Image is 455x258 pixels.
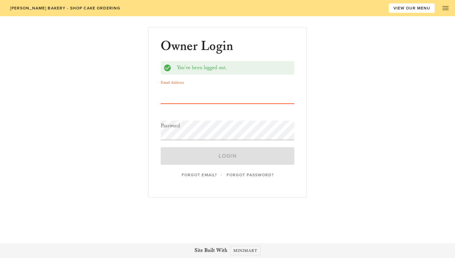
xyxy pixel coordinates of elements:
[195,247,227,255] span: Site Built With
[230,246,261,255] a: Minimart
[181,173,217,177] span: Forgot Email?
[393,6,431,10] span: VIEW OUR MENU
[5,3,125,13] a: [PERSON_NAME] Bakery - Shop Cake Ordering
[177,64,292,72] div: You've been logged out.
[222,170,278,180] a: Forgot Password?
[161,40,233,53] h1: Owner Login
[177,170,221,180] a: Forgot Email?
[161,170,295,180] div: ·
[226,173,274,177] span: Forgot Password?
[161,80,184,85] label: Email Address
[9,6,120,10] span: [PERSON_NAME] Bakery - Shop Cake Ordering
[233,248,258,253] span: Minimart
[389,3,435,13] a: VIEW OUR MENU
